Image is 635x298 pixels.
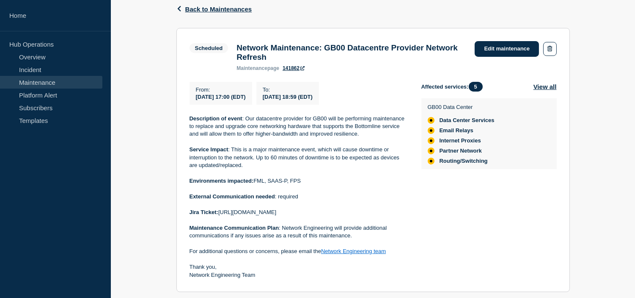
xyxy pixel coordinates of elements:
p: [URL][DOMAIN_NAME] [190,209,408,216]
p: : required [190,193,408,201]
p: : Our datacentre provider for GB00 will be performing maintenance to replace and upgrade core net... [190,115,408,138]
div: affected [428,117,434,124]
div: affected [428,137,434,144]
a: Network Engineering team [321,248,386,254]
p: To : [263,86,313,93]
div: affected [428,158,434,164]
span: Routing/Switching [440,158,488,164]
span: Data Center Services [440,117,495,124]
span: Email Relays [440,127,473,134]
p: page [236,65,279,71]
p: FML, SAAS-P, FPS [190,177,408,185]
div: affected [428,148,434,154]
p: : Network Engineering will provide additional communications if any issues arise as a result of t... [190,224,408,240]
p: Thank you, [190,263,408,271]
p: From : [196,86,246,93]
span: Back to Maintenances [185,6,252,13]
p: Network Engineering Team [190,271,408,279]
span: [DATE] 18:59 (EDT) [263,94,313,100]
strong: Service Impact [190,146,228,153]
a: Edit maintenance [475,41,539,57]
a: 141862 [283,65,305,71]
button: View all [533,82,557,92]
span: [DATE] 17:00 (EDT) [196,94,246,100]
p: : This is a major maintenance event, which will cause downtime or interruption to the network. Up... [190,146,408,169]
p: GB00 Data Center [428,104,495,110]
span: Internet Proxies [440,137,481,144]
button: Back to Maintenances [176,6,252,13]
strong: Environments impacted: [190,178,254,184]
strong: External Communication needed [190,193,275,200]
span: maintenance [236,65,267,71]
span: Scheduled [190,43,228,53]
div: affected [428,127,434,134]
strong: Jira Ticket: [190,209,218,215]
h3: Network Maintenance: GB00 Datacentre Provider Network Refresh [236,43,466,62]
span: Affected services: [421,82,487,92]
p: For additional questions or concerns, please email the [190,248,408,255]
span: 5 [469,82,483,92]
span: Partner Network [440,148,482,154]
strong: Maintenance Communication Plan [190,225,279,231]
strong: Description of event [190,115,242,122]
